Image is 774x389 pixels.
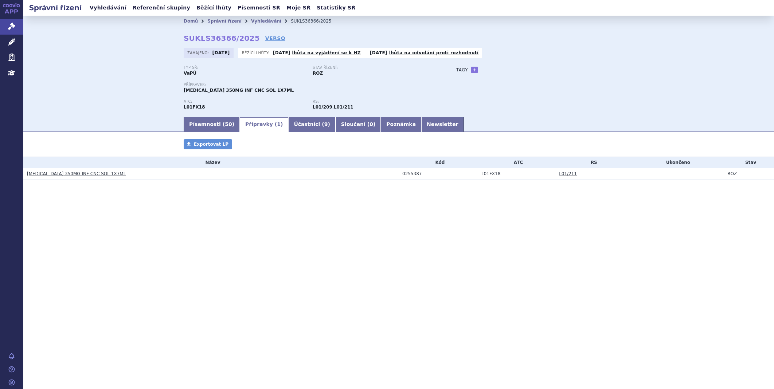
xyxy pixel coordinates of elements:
[184,34,260,43] strong: SUKLS36366/2025
[265,35,285,42] a: VERSO
[235,3,282,13] a: Písemnosti SŘ
[370,50,387,55] strong: [DATE]
[194,3,234,13] a: Běžící lhůty
[313,99,442,110] div: ,
[559,171,577,176] a: L01/211
[212,50,230,55] strong: [DATE]
[324,121,328,127] span: 9
[207,19,242,24] a: Správní řízení
[313,105,332,110] strong: amivantamab k léčbě pokročilého NSCLC s pozitivitou EGFR mutace v kombinaci s karboplatinou a pem...
[251,19,281,24] a: Vyhledávání
[478,157,555,168] th: ATC
[184,83,442,87] p: Přípravek:
[555,157,629,168] th: RS
[242,50,271,56] span: Běžící lhůty:
[291,16,341,27] li: SUKLS36366/2025
[456,66,468,74] h3: Tagy
[130,3,192,13] a: Referenční skupiny
[277,121,281,127] span: 1
[629,157,724,168] th: Ukončeno
[370,121,373,127] span: 0
[399,157,478,168] th: Kód
[187,50,210,56] span: Zahájeno:
[184,66,305,70] p: Typ SŘ:
[225,121,232,127] span: 50
[240,117,288,132] a: Přípravky (1)
[402,171,478,176] div: 0255387
[288,117,335,132] a: Účastníci (9)
[421,117,464,132] a: Newsletter
[313,71,323,76] strong: ROZ
[292,50,361,55] a: lhůta na vyjádření se k HZ
[184,105,205,110] strong: AMIVANTAMAB
[381,117,421,132] a: Poznámka
[23,3,87,13] h2: Správní řízení
[314,3,357,13] a: Statistiky SŘ
[471,67,478,73] a: +
[370,50,479,56] p: -
[633,171,634,176] span: -
[87,3,129,13] a: Vyhledávání
[184,88,294,93] span: [MEDICAL_DATA] 350MG INF CNC SOL 1X7ML
[336,117,381,132] a: Sloučení (0)
[478,168,555,180] td: AMIVANTAMAB
[334,105,353,110] strong: pemigatinib k léčbě pokročilého cholangiokarcinomu s fúzí nebo přeskupením FGFR2
[184,117,240,132] a: Písemnosti (50)
[194,142,228,147] span: Exportovat LP
[313,66,434,70] p: Stav řízení:
[724,157,774,168] th: Stav
[184,99,305,104] p: ATC:
[389,50,479,55] a: lhůta na odvolání proti rozhodnutí
[284,3,313,13] a: Moje SŘ
[273,50,361,56] p: -
[184,19,198,24] a: Domů
[184,71,196,76] strong: VaPÚ
[27,171,126,176] a: [MEDICAL_DATA] 350MG INF CNC SOL 1X7ML
[313,99,434,104] p: RS:
[23,157,399,168] th: Název
[273,50,290,55] strong: [DATE]
[724,168,774,180] td: ROZ
[184,139,232,149] a: Exportovat LP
